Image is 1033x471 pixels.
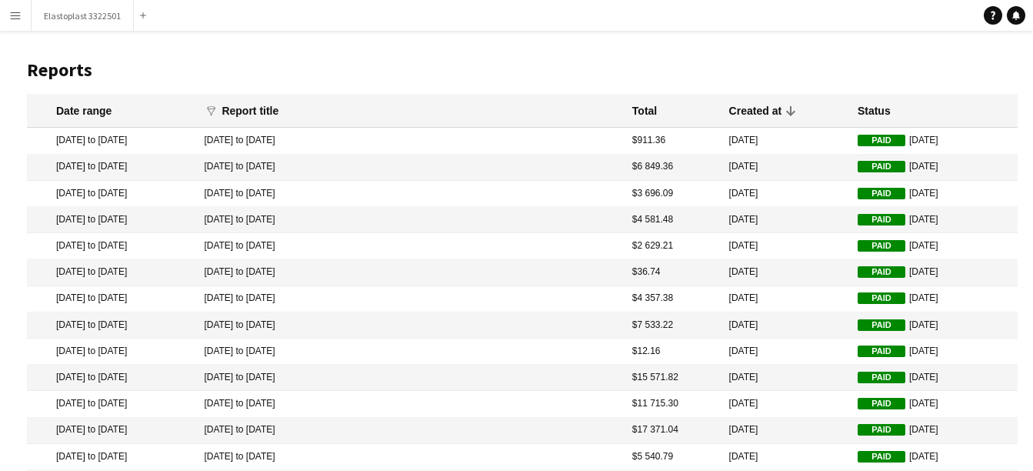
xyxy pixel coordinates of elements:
[56,104,112,118] div: Date range
[721,259,850,286] mat-cell: [DATE]
[721,418,850,444] mat-cell: [DATE]
[858,240,905,252] span: Paid
[850,128,1018,154] mat-cell: [DATE]
[196,312,624,339] mat-cell: [DATE] to [DATE]
[858,161,905,172] span: Paid
[196,207,624,233] mat-cell: [DATE] to [DATE]
[850,181,1018,207] mat-cell: [DATE]
[196,418,624,444] mat-cell: [DATE] to [DATE]
[858,214,905,225] span: Paid
[27,58,1018,82] h1: Reports
[625,286,721,312] mat-cell: $4 357.38
[625,233,721,259] mat-cell: $2 629.21
[858,319,905,331] span: Paid
[625,181,721,207] mat-cell: $3 696.09
[721,312,850,339] mat-cell: [DATE]
[721,444,850,470] mat-cell: [DATE]
[222,104,292,118] div: Report title
[27,259,196,286] mat-cell: [DATE] to [DATE]
[222,104,278,118] div: Report title
[850,155,1018,181] mat-cell: [DATE]
[27,312,196,339] mat-cell: [DATE] to [DATE]
[196,339,624,365] mat-cell: [DATE] to [DATE]
[850,207,1018,233] mat-cell: [DATE]
[196,128,624,154] mat-cell: [DATE] to [DATE]
[850,286,1018,312] mat-cell: [DATE]
[625,207,721,233] mat-cell: $4 581.48
[850,312,1018,339] mat-cell: [DATE]
[858,424,905,436] span: Paid
[721,181,850,207] mat-cell: [DATE]
[625,312,721,339] mat-cell: $7 533.22
[27,391,196,417] mat-cell: [DATE] to [DATE]
[850,418,1018,444] mat-cell: [DATE]
[27,286,196,312] mat-cell: [DATE] to [DATE]
[625,365,721,391] mat-cell: $15 571.82
[27,444,196,470] mat-cell: [DATE] to [DATE]
[27,339,196,365] mat-cell: [DATE] to [DATE]
[721,365,850,391] mat-cell: [DATE]
[721,233,850,259] mat-cell: [DATE]
[858,346,905,357] span: Paid
[196,444,624,470] mat-cell: [DATE] to [DATE]
[858,372,905,383] span: Paid
[632,104,657,118] div: Total
[721,286,850,312] mat-cell: [DATE]
[196,365,624,391] mat-cell: [DATE] to [DATE]
[196,181,624,207] mat-cell: [DATE] to [DATE]
[625,259,721,286] mat-cell: $36.74
[850,339,1018,365] mat-cell: [DATE]
[196,391,624,417] mat-cell: [DATE] to [DATE]
[858,292,905,304] span: Paid
[32,1,134,31] button: Elastoplast 3322501
[196,233,624,259] mat-cell: [DATE] to [DATE]
[196,286,624,312] mat-cell: [DATE] to [DATE]
[196,155,624,181] mat-cell: [DATE] to [DATE]
[850,365,1018,391] mat-cell: [DATE]
[27,128,196,154] mat-cell: [DATE] to [DATE]
[625,418,721,444] mat-cell: $17 371.04
[625,444,721,470] mat-cell: $5 540.79
[729,104,781,118] div: Created at
[625,339,721,365] mat-cell: $12.16
[721,155,850,181] mat-cell: [DATE]
[850,391,1018,417] mat-cell: [DATE]
[858,104,891,118] div: Status
[27,207,196,233] mat-cell: [DATE] to [DATE]
[850,444,1018,470] mat-cell: [DATE]
[721,207,850,233] mat-cell: [DATE]
[625,128,721,154] mat-cell: $911.36
[721,391,850,417] mat-cell: [DATE]
[27,155,196,181] mat-cell: [DATE] to [DATE]
[625,155,721,181] mat-cell: $6 849.36
[858,398,905,409] span: Paid
[850,233,1018,259] mat-cell: [DATE]
[858,451,905,463] span: Paid
[858,266,905,278] span: Paid
[721,339,850,365] mat-cell: [DATE]
[858,135,905,146] span: Paid
[625,391,721,417] mat-cell: $11 715.30
[858,188,905,199] span: Paid
[27,181,196,207] mat-cell: [DATE] to [DATE]
[196,259,624,286] mat-cell: [DATE] to [DATE]
[850,259,1018,286] mat-cell: [DATE]
[721,128,850,154] mat-cell: [DATE]
[27,365,196,391] mat-cell: [DATE] to [DATE]
[27,418,196,444] mat-cell: [DATE] to [DATE]
[27,233,196,259] mat-cell: [DATE] to [DATE]
[729,104,795,118] div: Created at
